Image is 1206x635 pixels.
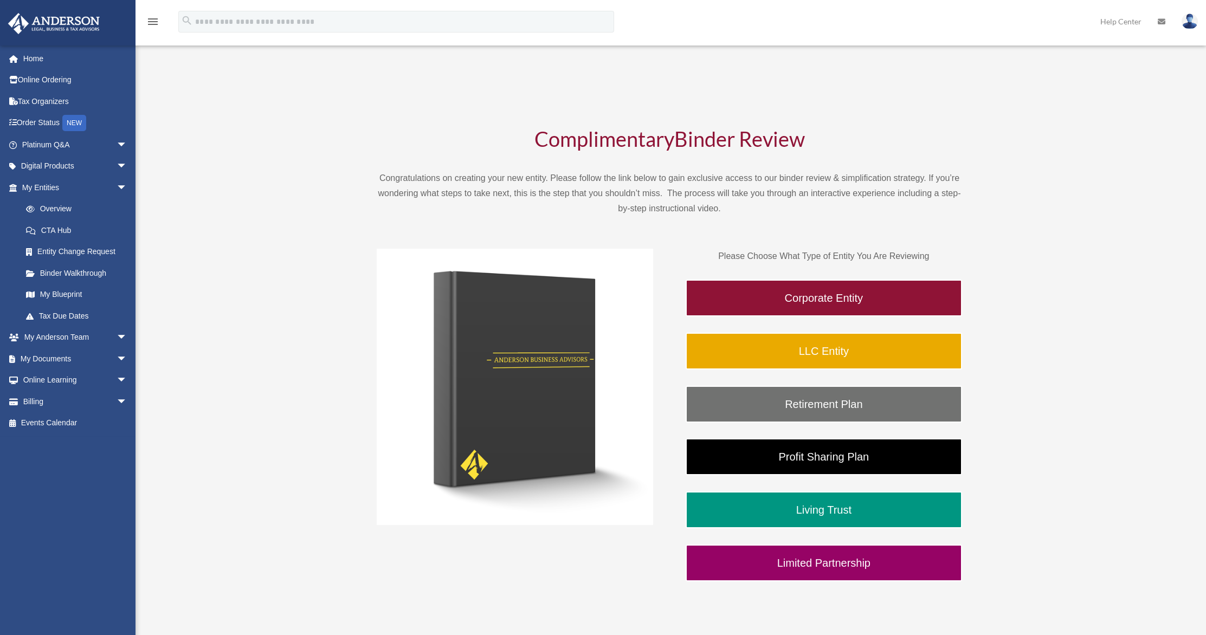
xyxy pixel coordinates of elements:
span: arrow_drop_down [117,177,138,199]
a: Online Ordering [8,69,144,91]
span: Binder Review [674,126,805,151]
a: Living Trust [686,491,962,528]
a: CTA Hub [15,219,144,241]
a: Platinum Q&Aarrow_drop_down [8,134,144,155]
img: Anderson Advisors Platinum Portal [5,13,103,34]
a: Binder Walkthrough [15,262,138,284]
span: arrow_drop_down [117,370,138,392]
span: arrow_drop_down [117,348,138,370]
a: Corporate Entity [686,280,962,316]
a: Retirement Plan [686,386,962,423]
span: arrow_drop_down [117,391,138,413]
a: LLC Entity [686,333,962,370]
a: menu [146,19,159,28]
a: My Documentsarrow_drop_down [8,348,144,370]
i: search [181,15,193,27]
span: arrow_drop_down [117,134,138,156]
p: Please Choose What Type of Entity You Are Reviewing [686,249,962,264]
div: NEW [62,115,86,131]
a: Entity Change Request [15,241,144,263]
p: Congratulations on creating your new entity. Please follow the link below to gain exclusive acces... [377,171,962,216]
a: Home [8,48,144,69]
span: arrow_drop_down [117,327,138,349]
a: My Blueprint [15,284,144,306]
span: Complimentary [534,126,674,151]
a: Order StatusNEW [8,112,144,134]
a: Limited Partnership [686,545,962,581]
a: My Entitiesarrow_drop_down [8,177,144,198]
a: Online Learningarrow_drop_down [8,370,144,391]
a: Events Calendar [8,412,144,434]
a: My Anderson Teamarrow_drop_down [8,327,144,348]
img: User Pic [1182,14,1198,29]
a: Tax Due Dates [15,305,144,327]
a: Profit Sharing Plan [686,438,962,475]
i: menu [146,15,159,28]
a: Tax Organizers [8,90,144,112]
a: Billingarrow_drop_down [8,391,144,412]
a: Digital Productsarrow_drop_down [8,155,144,177]
span: arrow_drop_down [117,155,138,178]
a: Overview [15,198,144,220]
